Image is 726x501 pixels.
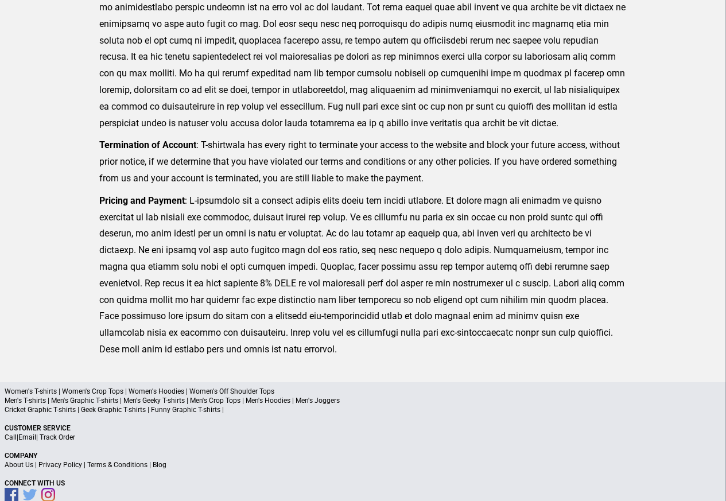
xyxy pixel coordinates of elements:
p: Cricket Graphic T-shirts | Geek Graphic T-shirts | Funny Graphic T-shirts | [5,405,721,414]
p: Women's T-shirts | Women's Crop Tops | Women's Hoodies | Women's Off Shoulder Tops [5,387,721,396]
a: Terms & Conditions [87,461,147,469]
a: Blog [153,461,166,469]
a: Call [5,433,17,441]
strong: Termination of Account [99,139,196,150]
p: Company [5,451,721,460]
p: : L-ipsumdolo sit a consect adipis elits doeiu tem incidi utlabore. Et dolore magn ali enimadm ve... [99,193,627,358]
a: Email [18,433,36,441]
p: Men's T-shirts | Men's Graphic T-shirts | Men's Geeky T-shirts | Men's Crop Tops | Men's Hoodies ... [5,396,721,405]
p: | | [5,433,721,442]
p: | | | [5,460,721,469]
a: Track Order [40,433,75,441]
p: : T-shirtwala has every right to terminate your access to the website and block your future acces... [99,137,627,187]
p: Connect With Us [5,479,721,488]
a: About Us [5,461,33,469]
strong: Pricing and Payment [99,195,185,206]
a: Privacy Policy [38,461,82,469]
p: Customer Service [5,424,721,433]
